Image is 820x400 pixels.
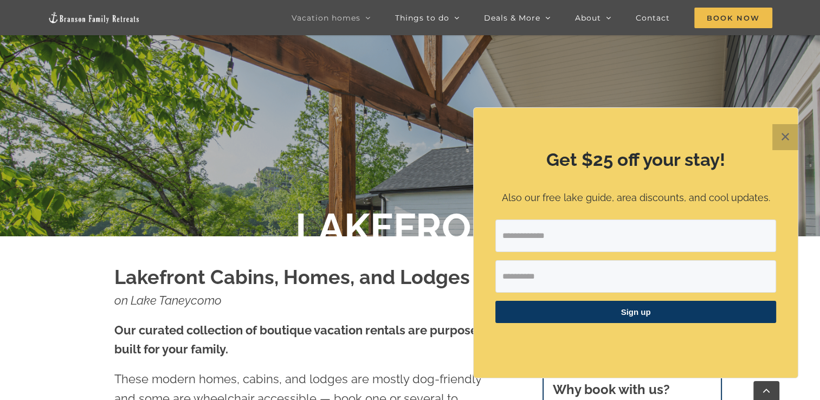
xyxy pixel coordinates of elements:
h2: Get $25 off your stay! [495,147,776,172]
button: Close [772,124,798,150]
p: Also our free lake guide, area discounts, and cool updates. [495,190,776,206]
img: Branson Family Retreats Logo [48,11,140,24]
input: Email Address [495,220,776,252]
span: Contact [636,14,670,22]
strong: Lakefront Cabins, Homes, and Lodges [114,266,470,288]
h1: LAKEFRONT [295,204,525,251]
strong: Our curated collection of boutique vacation rentals are purpose-built for your family. [114,323,482,356]
em: on Lake Taneycomo [114,293,222,307]
p: ​ [495,337,776,348]
input: First Name [495,260,776,293]
span: About [575,14,601,22]
button: Sign up [495,301,776,323]
span: Vacation homes [292,14,360,22]
span: Deals & More [484,14,540,22]
span: Book Now [694,8,772,28]
span: Things to do [395,14,449,22]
